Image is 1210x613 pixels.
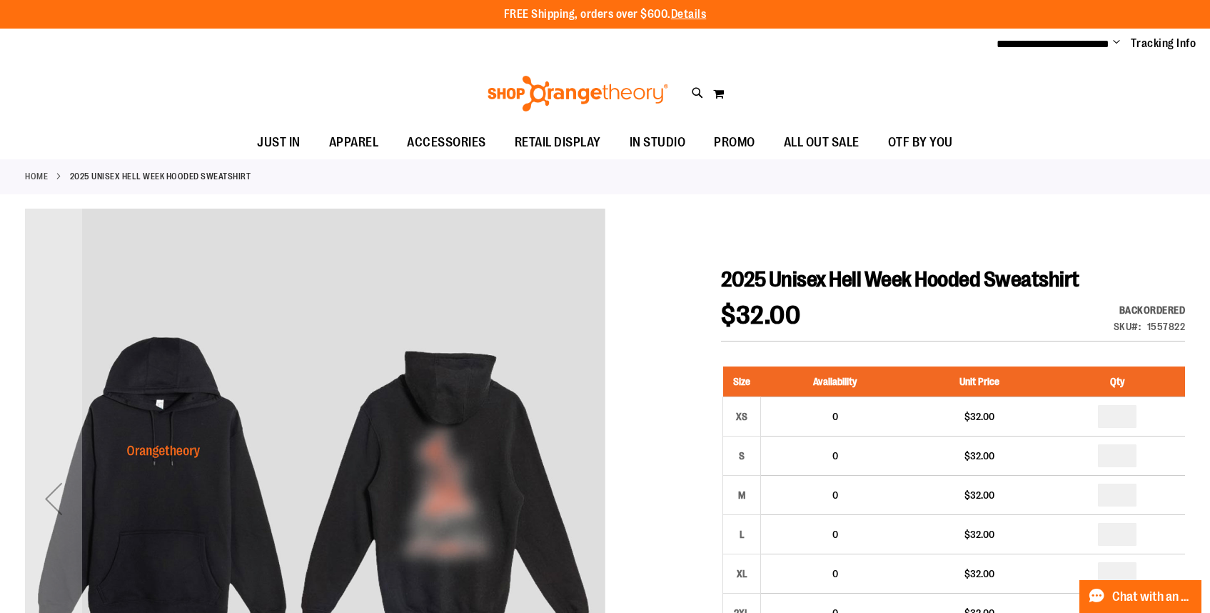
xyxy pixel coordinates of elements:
span: Chat with an Expert [1112,590,1193,604]
span: RETAIL DISPLAY [515,126,601,159]
div: Availability [1114,303,1186,317]
div: XS [731,406,752,427]
strong: SKU [1114,321,1141,332]
span: PROMO [714,126,755,159]
span: ACCESSORIES [407,126,486,159]
div: Backordered [1114,303,1186,317]
span: 0 [832,450,838,462]
div: $32.00 [917,527,1042,542]
span: 0 [832,489,838,501]
div: $32.00 [917,449,1042,463]
div: 1557822 [1147,319,1186,334]
span: 2025 Unisex Hell Week Hooded Sweatshirt [721,267,1079,291]
span: OTF BY YOU [888,126,953,159]
div: $32.00 [917,567,1042,581]
img: Shop Orangetheory [485,76,670,111]
strong: 2025 Unisex Hell Week Hooded Sweatshirt [70,170,251,183]
th: Availability [761,367,909,397]
span: ALL OUT SALE [784,126,859,159]
span: 0 [832,568,838,579]
a: Home [25,170,48,183]
span: $32.00 [721,301,800,330]
a: Tracking Info [1131,36,1196,51]
div: $32.00 [917,409,1042,424]
div: L [731,524,752,545]
span: APPAREL [329,126,379,159]
div: M [731,484,752,506]
p: FREE Shipping, orders over $600. [504,6,707,23]
span: 0 [832,411,838,422]
th: Size [723,367,761,397]
button: Chat with an Expert [1079,580,1202,613]
th: Unit Price [909,367,1049,397]
span: IN STUDIO [630,126,686,159]
div: $32.00 [917,488,1042,502]
th: Qty [1049,367,1185,397]
div: S [731,445,752,467]
div: XL [731,563,752,584]
button: Account menu [1113,36,1120,51]
span: JUST IN [257,126,301,159]
a: Details [671,8,707,21]
span: 0 [832,529,838,540]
